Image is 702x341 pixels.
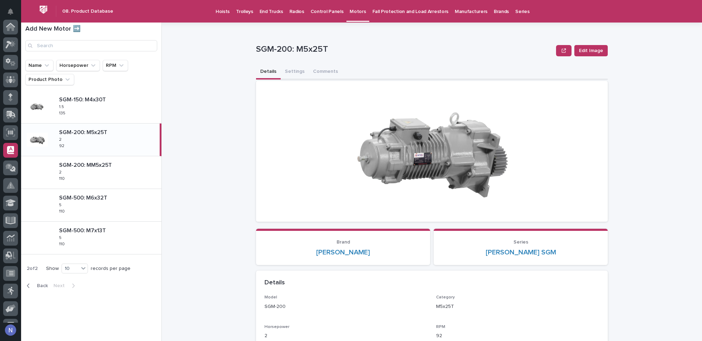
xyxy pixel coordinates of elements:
[316,248,370,257] a: [PERSON_NAME]
[486,248,556,257] a: [PERSON_NAME] SGM
[59,240,66,247] p: 110
[59,208,66,214] p: 110
[579,47,603,54] span: Edit Image
[25,40,157,51] input: Search
[436,332,599,340] p: 92
[25,74,74,85] button: Product Photo
[264,279,285,287] h2: Details
[62,8,113,14] h2: 08. Product Database
[9,8,18,20] div: Notifications
[103,60,128,71] button: RPM
[513,240,528,245] span: Series
[21,156,161,189] a: SGM-200: MM5x25TSGM-200: MM5x25T 22 110110
[59,109,67,116] p: 135
[37,3,50,16] img: Workspace Logo
[264,332,428,340] p: 2
[59,160,113,169] p: SGM-200: MM5x25T
[256,65,281,80] button: Details
[59,193,109,201] p: SGM-500: M6x32T
[3,323,18,337] button: users-avatar
[33,283,48,288] span: Back
[59,169,63,175] p: 2
[59,103,65,109] p: 1.5
[59,142,66,149] p: 92
[59,128,109,136] p: SGM-200: M5x25T
[59,136,63,142] p: 2
[337,240,350,245] span: Brand
[436,303,599,310] p: M5x25T
[51,283,81,289] button: Next
[46,266,59,272] p: Show
[59,234,63,240] p: 5
[256,44,553,55] p: SGM-200: M5x25T
[21,283,51,289] button: Back
[25,60,53,71] button: Name
[281,65,309,80] button: Settings
[436,325,445,329] span: RPM
[59,201,63,208] p: 5
[21,222,161,254] a: SGM-500: M7x13TSGM-500: M7x13T 55 110110
[56,60,100,71] button: Horsepower
[309,65,342,80] button: Comments
[264,295,277,299] span: Model
[21,260,43,277] p: 2 of 2
[21,189,161,222] a: SGM-500: M6x32TSGM-500: M6x32T 55 110110
[21,91,161,124] a: SGM-150: M4x30TSGM-150: M4x30T 1.51.5 135135
[91,266,130,272] p: records per page
[21,124,161,156] a: SGM-200: M5x25TSGM-200: M5x25T 22 9292
[59,175,66,181] p: 110
[62,265,79,272] div: 10
[59,226,107,234] p: SGM-500: M7x13T
[574,45,608,56] button: Edit Image
[436,295,455,299] span: Category
[53,283,69,288] span: Next
[3,4,18,19] button: Notifications
[264,325,289,329] span: Horsepower
[59,95,107,103] p: SGM-150: M4x30T
[264,303,428,310] p: SGM-200
[25,25,157,33] h1: Add New Motor ➡️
